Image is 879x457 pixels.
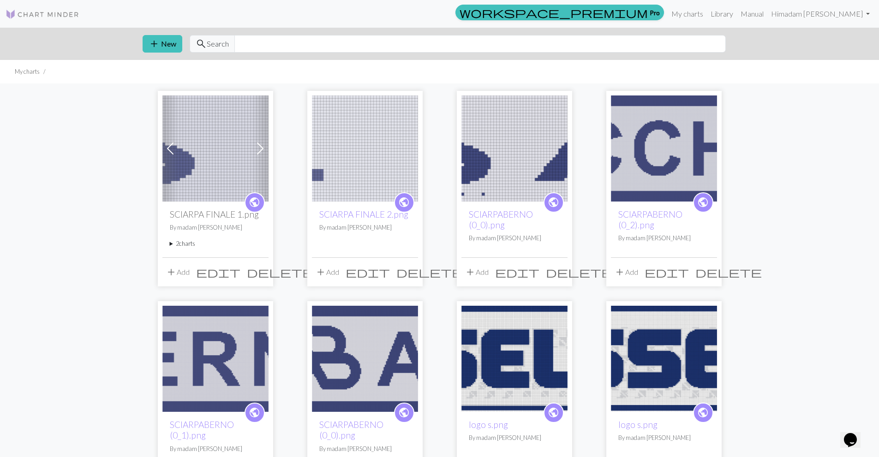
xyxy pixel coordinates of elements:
[461,306,568,412] img: logo s.png
[641,263,692,281] button: Edit
[548,405,559,420] span: public
[162,143,269,152] a: SCIARPA FINALE 1.png
[840,420,870,448] iframe: chat widget
[312,263,342,281] button: Add
[461,143,568,152] a: SCIARPABERNO (0_0).png
[196,37,207,50] span: search
[162,95,269,202] img: SCIARPA FINALE 1.png
[170,445,261,453] p: By madam [PERSON_NAME]
[645,267,689,278] i: Edit
[618,234,710,243] p: By madam [PERSON_NAME]
[196,266,240,279] span: edit
[469,234,560,243] p: By madam [PERSON_NAME]
[245,192,265,213] a: public
[319,223,411,232] p: By madam [PERSON_NAME]
[312,143,418,152] a: SCIARPA FINALE 2.png
[162,306,269,412] img: SCIARPABERNO (0_1).png
[319,445,411,453] p: By madam [PERSON_NAME]
[149,37,160,50] span: add
[396,266,463,279] span: delete
[645,266,689,279] span: edit
[394,403,414,423] a: public
[693,192,713,213] a: public
[346,266,390,279] span: edit
[394,192,414,213] a: public
[244,263,317,281] button: Delete
[461,353,568,362] a: logo s.png
[548,193,559,212] i: public
[767,5,873,23] a: Himadam [PERSON_NAME]
[247,266,313,279] span: delete
[697,195,709,209] span: public
[312,353,418,362] a: SCIARPABERNO (0_0).png
[492,263,543,281] button: Edit
[495,267,539,278] i: Edit
[170,419,234,440] a: SCIARPABERNO (0_1).png
[707,5,737,23] a: Library
[548,195,559,209] span: public
[697,405,709,420] span: public
[455,5,664,20] a: Pro
[469,419,508,430] a: logo s.png
[315,266,326,279] span: add
[249,405,260,420] span: public
[346,267,390,278] i: Edit
[611,95,717,202] img: SCIARPABERNO (0_2).png
[695,266,762,279] span: delete
[546,266,612,279] span: delete
[196,267,240,278] i: Edit
[166,266,177,279] span: add
[162,353,269,362] a: SCIARPABERNO (0_1).png
[245,403,265,423] a: public
[697,404,709,422] i: public
[461,263,492,281] button: Add
[249,193,260,212] i: public
[543,263,616,281] button: Delete
[398,404,410,422] i: public
[170,209,261,220] h2: SCIARPA FINALE 1.png
[319,419,383,440] a: SCIARPABERNO (0_0).png
[461,95,568,202] img: SCIARPABERNO (0_0).png
[312,95,418,202] img: SCIARPA FINALE 2.png
[249,195,260,209] span: public
[193,263,244,281] button: Edit
[693,403,713,423] a: public
[170,239,261,248] summary: 2charts
[548,404,559,422] i: public
[544,192,564,213] a: public
[319,209,408,220] a: SCIARPA FINALE 2.png
[143,35,182,53] button: New
[544,403,564,423] a: public
[469,209,533,230] a: SCIARPABERNO (0_0).png
[398,193,410,212] i: public
[398,405,410,420] span: public
[611,306,717,412] img: logo s.png
[495,266,539,279] span: edit
[469,433,560,442] p: By madam [PERSON_NAME]
[6,9,79,20] img: Logo
[692,263,765,281] button: Delete
[393,263,466,281] button: Delete
[611,263,641,281] button: Add
[465,266,476,279] span: add
[737,5,767,23] a: Manual
[668,5,707,23] a: My charts
[312,306,418,412] img: SCIARPABERNO (0_0).png
[697,193,709,212] i: public
[170,223,261,232] p: By madam [PERSON_NAME]
[611,143,717,152] a: SCIARPABERNO (0_2).png
[162,263,193,281] button: Add
[207,38,229,49] span: Search
[618,433,710,442] p: By madam [PERSON_NAME]
[342,263,393,281] button: Edit
[249,404,260,422] i: public
[398,195,410,209] span: public
[15,67,40,76] li: My charts
[618,419,658,430] a: logo s.png
[614,266,625,279] span: add
[618,209,682,230] a: SCIARPABERNO (0_2).png
[460,6,648,19] span: workspace_premium
[611,353,717,362] a: logo s.png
